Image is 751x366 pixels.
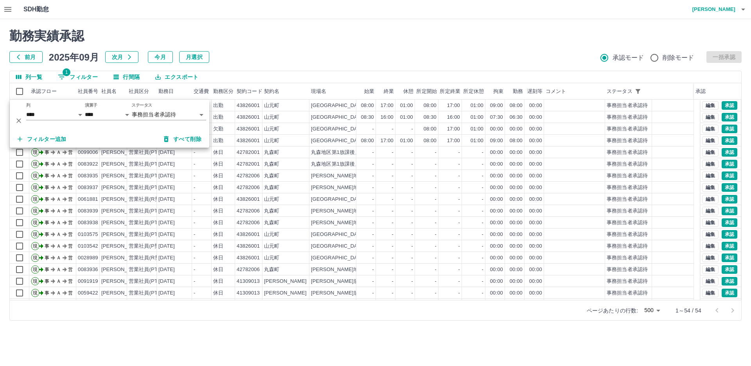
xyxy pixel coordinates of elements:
label: 列 [26,102,31,108]
div: ステータス [607,83,632,100]
div: 01:00 [400,137,413,145]
div: 勤務日 [157,83,192,100]
div: - [482,184,483,191]
div: 社員名 [101,83,117,100]
div: 42782006 [237,172,260,180]
text: 現 [33,185,38,190]
div: 契約コード [235,83,262,100]
div: 勤務 [513,83,523,100]
div: 所定終業 [440,83,460,100]
div: 山元町 [264,102,279,109]
div: 出勤 [213,114,223,121]
div: [PERSON_NAME]地区第1放課後児童クラブ（舘っ子クラブ） [311,172,454,180]
div: [DATE] [158,172,175,180]
div: 丸森町 [264,172,279,180]
div: - [435,196,437,203]
div: 営業社員(PT契約) [129,172,170,180]
div: 休日 [213,149,223,156]
div: [DATE] [158,161,175,168]
div: 社員番号 [76,83,100,100]
div: 09:00 [490,102,503,109]
div: 00:00 [529,102,542,109]
div: 終業 [376,83,395,100]
div: 17:00 [447,125,460,133]
div: - [194,172,195,180]
div: 00:00 [490,172,503,180]
div: 08:00 [510,137,523,145]
div: ステータス [605,83,652,100]
div: 00:00 [529,149,542,156]
div: 17:00 [447,102,460,109]
button: 次月 [105,51,138,63]
div: 00:00 [490,207,503,215]
div: 拘束 [485,83,505,100]
div: 遅刻等 [527,83,543,100]
div: 0099006 [78,149,98,156]
button: フィルター表示 [632,86,643,97]
text: 事 [45,185,49,190]
div: 休日 [213,207,223,215]
button: 編集 [702,148,719,157]
button: 編集 [702,101,719,110]
text: 現 [33,173,38,179]
div: - [458,207,460,215]
div: - [458,184,460,191]
div: 現場名 [309,83,356,100]
div: - [411,125,413,133]
div: - [372,196,374,203]
text: 現 [33,208,38,214]
text: 事 [45,173,49,179]
div: 営業社員(R契約) [129,196,167,203]
div: 事務担当者承認待 [607,114,648,121]
div: 山元町 [264,137,279,145]
div: 出勤 [213,137,223,145]
text: Ａ [56,161,61,167]
div: 営業社員(PT契約) [129,149,170,156]
div: - [411,196,413,203]
div: - [194,219,195,227]
div: [GEOGRAPHIC_DATA]の[GEOGRAPHIC_DATA] [311,114,424,121]
div: 01:00 [471,125,483,133]
div: 承認 [695,83,706,100]
div: 山元町 [264,114,279,121]
div: 事務担当者承認待 [607,125,648,133]
button: 編集 [702,265,719,274]
div: 00:00 [529,196,542,203]
text: Ａ [56,196,61,202]
div: [PERSON_NAME] [101,172,144,180]
div: 社員番号 [78,83,99,100]
div: - [392,149,393,156]
button: 承認 [722,148,737,157]
button: 承認 [722,289,737,297]
div: - [392,207,393,215]
div: 42782006 [237,184,260,191]
div: 山元町 [264,196,279,203]
button: 編集 [702,242,719,250]
div: 拘束 [493,83,503,100]
label: ステータス [131,102,152,108]
text: Ａ [56,150,61,155]
div: [GEOGRAPHIC_DATA]の[GEOGRAPHIC_DATA] [311,102,424,109]
div: 00:00 [490,184,503,191]
div: - [392,125,393,133]
div: - [411,207,413,215]
div: 00:00 [529,172,542,180]
button: 編集 [702,254,719,262]
div: 事務担当者承認待 [607,102,648,109]
text: 営 [68,196,73,202]
div: 00:00 [529,207,542,215]
div: 00:00 [490,149,503,156]
div: 16:00 [447,114,460,121]
div: 契約名 [262,83,309,100]
div: - [392,161,393,168]
div: - [194,196,195,203]
div: 営業社員(PT契約) [129,161,170,168]
div: 01:00 [471,137,483,145]
text: Ａ [56,185,61,190]
button: 編集 [702,207,719,215]
div: 0083938 [78,219,98,227]
div: 0083939 [78,207,98,215]
div: - [194,161,195,168]
div: 事務担当者承認待 [607,184,648,191]
div: - [435,184,437,191]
